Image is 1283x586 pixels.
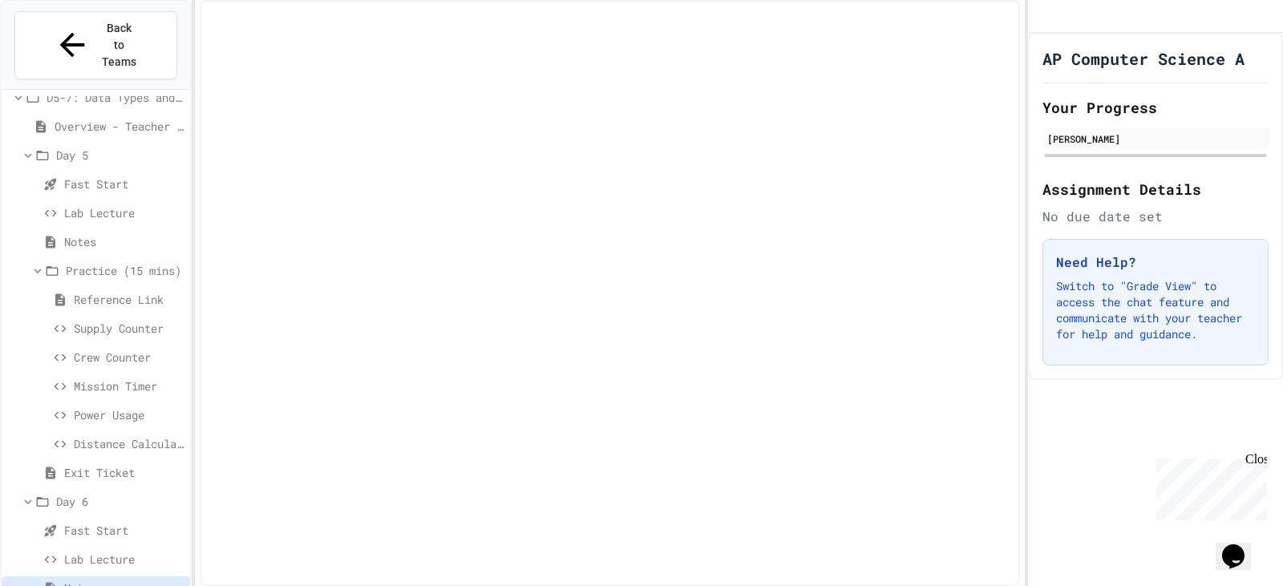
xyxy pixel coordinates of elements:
span: Exit Ticket [64,464,184,481]
span: Practice (15 mins) [66,262,184,279]
span: Reference Link [74,291,184,308]
span: Day 6 [56,493,184,510]
span: Lab Lecture [64,204,184,221]
h3: Need Help? [1056,253,1255,272]
div: Chat with us now!Close [6,6,111,102]
span: Notes [64,233,184,250]
span: Back to Teams [100,20,138,71]
h1: AP Computer Science A [1042,47,1245,70]
span: Mission Timer [74,378,184,394]
span: Distance Calculator [74,435,184,452]
iframe: chat widget [1150,452,1267,520]
iframe: chat widget [1216,522,1267,570]
span: Power Usage [74,406,184,423]
span: D5-7: Data Types and Number Calculations [47,89,184,106]
span: Crew Counter [74,349,184,366]
span: Supply Counter [74,320,184,337]
div: [PERSON_NAME] [1047,131,1264,146]
div: No due date set [1042,207,1269,226]
span: Overview - Teacher Only [55,118,184,135]
h2: Your Progress [1042,96,1269,119]
span: Lab Lecture [64,551,184,568]
h2: Assignment Details [1042,178,1269,200]
button: Back to Teams [14,11,177,79]
span: Fast Start [64,176,184,192]
p: Switch to "Grade View" to access the chat feature and communicate with your teacher for help and ... [1056,278,1255,342]
span: Fast Start [64,522,184,539]
span: Day 5 [56,147,184,164]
